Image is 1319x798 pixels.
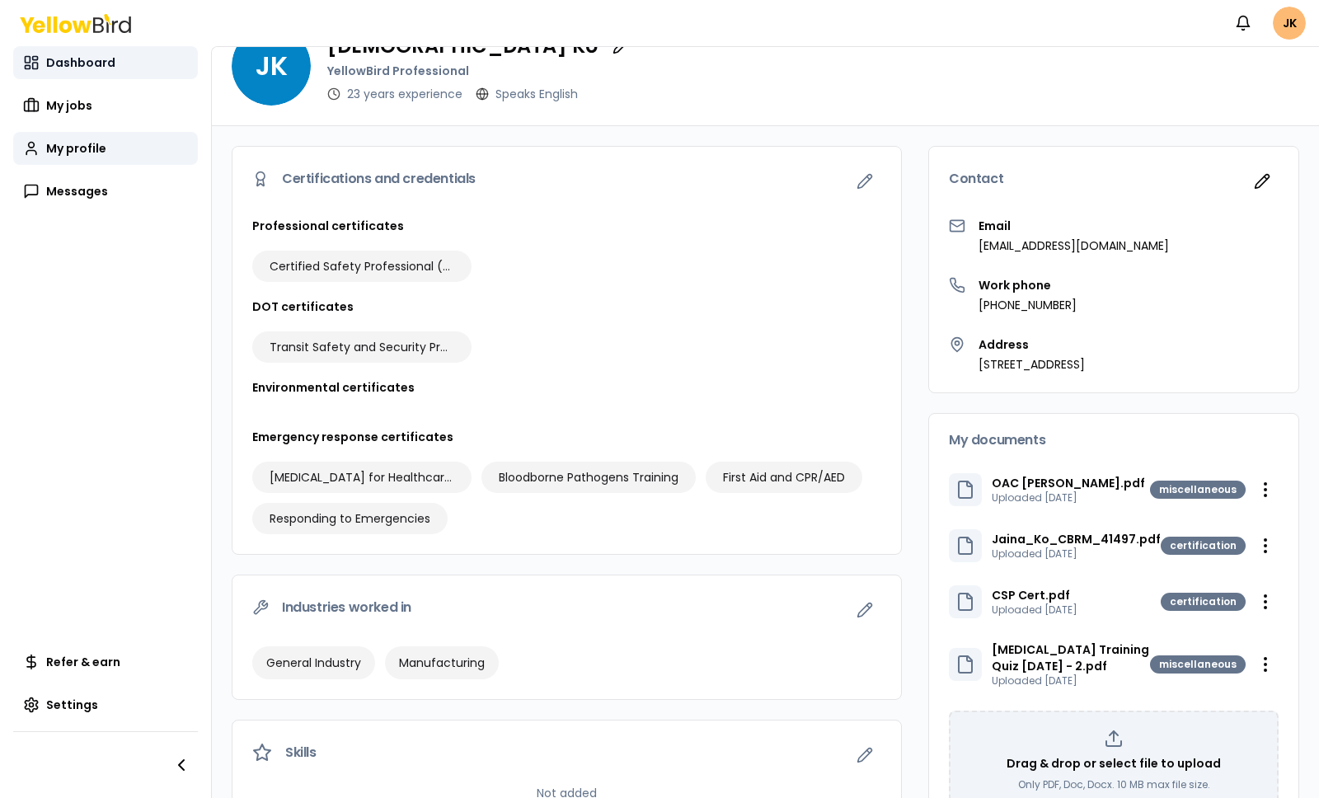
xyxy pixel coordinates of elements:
span: My jobs [46,97,92,114]
span: My documents [949,434,1045,447]
span: Refer & earn [46,654,120,670]
div: Responding to Emergencies [252,503,448,534]
h3: Work phone [979,277,1077,293]
p: Jaina_Ko_CBRM_41497.pdf [992,531,1161,547]
span: Transit Safety and Security Program (TSSP) [270,339,454,355]
div: General Industry [252,646,375,679]
div: Bloodborne Pathogens Training [481,462,696,493]
p: YellowBird Professional [327,63,637,79]
span: General Industry [266,655,361,671]
p: Uploaded [DATE] [992,547,1161,561]
p: [PHONE_NUMBER] [979,297,1077,313]
span: Manufacturing [399,655,485,671]
p: Uploaded [DATE] [992,603,1077,617]
div: Basic Life Support for Healthcare Providers [252,462,472,493]
p: CSP Cert.pdf [992,587,1077,603]
span: [MEDICAL_DATA] for Healthcare Providers [270,469,454,486]
span: Certifications and credentials [282,172,476,185]
div: certification [1161,593,1246,611]
div: Certified Safety Professional (CSP) [252,251,472,282]
p: OAC [PERSON_NAME].pdf [992,475,1145,491]
span: Certified Safety Professional (CSP) [270,258,454,275]
p: 23 years experience [347,86,462,102]
p: Speaks English [495,86,578,102]
div: certification [1161,537,1246,555]
p: [STREET_ADDRESS] [979,356,1085,373]
p: [DEMOGRAPHIC_DATA] Ko [327,36,598,56]
a: Refer & earn [13,645,198,678]
p: [MEDICAL_DATA] Training Quiz [DATE] - 2.pdf [992,641,1150,674]
span: My profile [46,140,106,157]
p: Uploaded [DATE] [992,674,1150,688]
a: Dashboard [13,46,198,79]
a: My profile [13,132,198,165]
div: miscellaneous [1150,481,1246,499]
span: Dashboard [46,54,115,71]
h3: DOT certificates [252,298,881,315]
p: Only PDF, Doc, Docx. 10 MB max file size. [1018,778,1210,791]
span: Bloodborne Pathogens Training [499,469,678,486]
h3: Email [979,218,1169,234]
h3: Environmental certificates [252,379,881,396]
div: First Aid and CPR/AED [706,462,862,493]
span: Settings [46,697,98,713]
h3: Address [979,336,1085,353]
a: My jobs [13,89,198,122]
span: Contact [949,172,1003,185]
h3: Professional certificates [252,218,881,234]
div: miscellaneous [1150,655,1246,674]
p: [EMAIL_ADDRESS][DOMAIN_NAME] [979,237,1169,254]
div: Transit Safety and Security Program (TSSP) [252,331,472,363]
p: Drag & drop or select file to upload [1007,755,1221,772]
span: Responding to Emergencies [270,510,430,527]
h3: Emergency response certificates [252,429,881,445]
a: Messages [13,175,198,208]
span: Skills [285,746,317,759]
a: Settings [13,688,198,721]
span: JK [232,26,311,106]
div: Manufacturing [385,646,499,679]
span: JK [1273,7,1306,40]
p: Uploaded [DATE] [992,491,1145,505]
span: Messages [46,183,108,199]
span: Industries worked in [282,601,411,614]
span: First Aid and CPR/AED [723,469,845,486]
